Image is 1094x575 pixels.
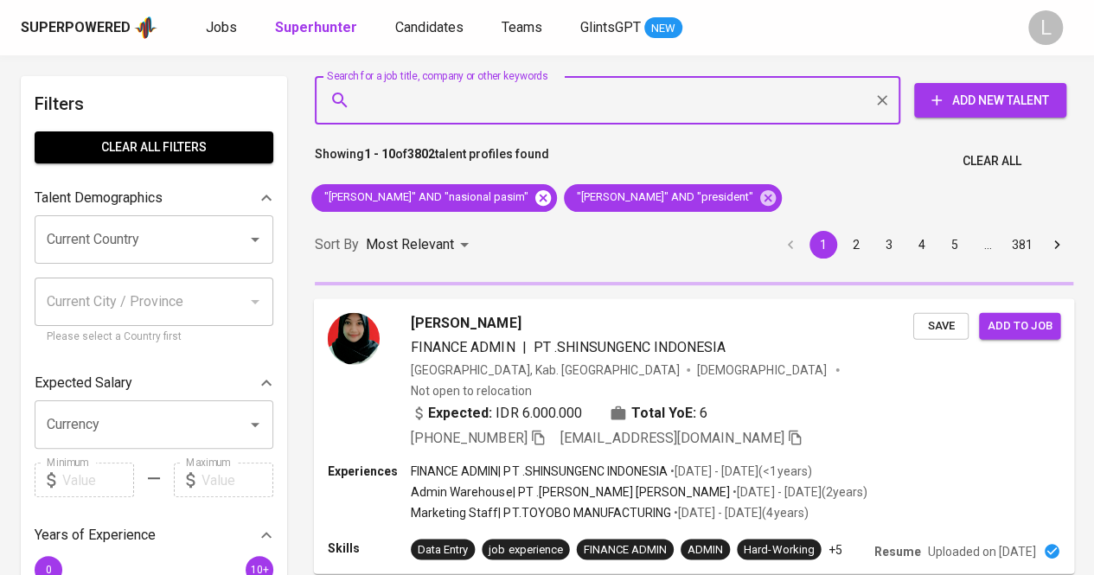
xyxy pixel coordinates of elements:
span: Clear All filters [48,137,259,158]
button: Go to next page [1043,231,1071,259]
span: "[PERSON_NAME]" AND "president" [564,189,764,206]
span: [PHONE_NUMBER] [411,430,527,446]
p: FINANCE ADMIN | PT .SHINSUNGENC INDONESIA [411,463,668,480]
span: Add to job [988,316,1052,335]
span: "[PERSON_NAME]" AND "nasional pasim" [311,189,539,206]
p: Please select a Country first [47,329,261,346]
nav: pagination navigation [774,231,1073,259]
p: Uploaded on [DATE] [928,542,1036,559]
div: "[PERSON_NAME]" AND "president" [564,184,782,212]
span: PT .SHINSUNGENC INDONESIA [533,338,726,355]
a: Jobs [206,17,240,39]
p: Talent Demographics [35,188,163,208]
div: Most Relevant [366,229,475,261]
div: Superpowered [21,18,131,38]
p: Sort By [315,234,359,255]
p: Most Relevant [366,234,454,255]
span: [EMAIL_ADDRESS][DOMAIN_NAME] [560,430,784,446]
button: Go to page 2 [842,231,870,259]
p: • [DATE] - [DATE] ( 4 years ) [671,504,808,521]
div: "[PERSON_NAME]" AND "nasional pasim" [311,184,557,212]
button: Clear [870,88,894,112]
a: GlintsGPT NEW [580,17,682,39]
p: Not open to relocation [411,381,531,399]
a: [PERSON_NAME]FINANCE ADMIN|PT .SHINSUNGENC INDONESIA[GEOGRAPHIC_DATA], Kab. [GEOGRAPHIC_DATA][DEM... [315,299,1073,573]
div: Talent Demographics [35,181,273,215]
div: ADMIN [688,541,723,558]
p: Years of Experience [35,525,156,546]
button: Clear All filters [35,131,273,163]
button: Go to page 381 [1007,231,1038,259]
p: Expected Salary [35,373,132,393]
span: | [521,336,526,357]
button: Go to page 4 [908,231,936,259]
p: Experiences [328,463,411,480]
button: Go to page 3 [875,231,903,259]
span: [DEMOGRAPHIC_DATA] [697,361,828,378]
input: Value [62,463,134,497]
p: Resume [874,542,921,559]
span: 6 [700,402,707,423]
div: job experience [489,541,562,558]
p: Marketing Staff | PT.TOYOBO MANUFACTURING [411,504,671,521]
b: 1 - 10 [364,147,395,161]
a: Superpoweredapp logo [21,15,157,41]
div: IDR 6.000.000 [411,402,582,423]
div: FINANCE ADMIN [584,541,667,558]
button: Open [243,227,267,252]
div: L [1028,10,1063,45]
a: Teams [502,17,546,39]
b: Total YoE: [631,402,696,423]
div: Years of Experience [35,518,273,553]
p: Admin Warehouse | PT .[PERSON_NAME] [PERSON_NAME] [411,483,730,501]
p: Showing of talent profiles found [315,145,549,177]
button: Save [913,312,969,339]
p: Skills [328,539,411,556]
button: Add to job [979,312,1060,339]
input: Value [202,463,273,497]
p: +5 [828,540,841,558]
span: GlintsGPT [580,19,641,35]
div: Data Entry [418,541,468,558]
span: Jobs [206,19,237,35]
img: becc590c847dfa7e9ef3ecd198e3cfe7.jpg [328,312,380,364]
span: Clear All [963,150,1021,172]
div: Expected Salary [35,366,273,400]
button: Open [243,412,267,437]
b: Expected: [428,402,492,423]
div: [GEOGRAPHIC_DATA], Kab. [GEOGRAPHIC_DATA] [411,361,680,378]
span: [PERSON_NAME] [411,312,521,333]
button: Clear All [956,145,1028,177]
div: … [974,236,1001,253]
b: Superhunter [275,19,357,35]
span: Teams [502,19,542,35]
span: Save [922,316,960,335]
a: Superhunter [275,17,361,39]
button: Go to page 5 [941,231,969,259]
span: NEW [644,20,682,37]
span: Add New Talent [928,90,1052,112]
img: app logo [134,15,157,41]
a: Candidates [395,17,467,39]
p: • [DATE] - [DATE] ( 2 years ) [730,483,867,501]
b: 3802 [407,147,435,161]
span: FINANCE ADMIN [411,338,515,355]
div: Hard-Working [744,541,814,558]
p: • [DATE] - [DATE] ( <1 years ) [668,463,811,480]
button: Add New Talent [914,83,1066,118]
button: page 1 [809,231,837,259]
span: Candidates [395,19,464,35]
h6: Filters [35,90,273,118]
